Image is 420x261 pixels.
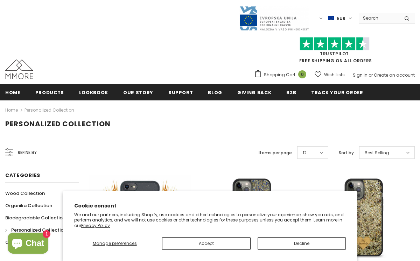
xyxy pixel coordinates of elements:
span: Giving back [237,89,271,96]
span: Biodegradable Collection [5,214,65,221]
span: Track your order [311,89,363,96]
a: Personalized Collection [5,224,66,236]
span: Manage preferences [93,240,137,246]
a: Products [35,84,64,100]
span: Personalized Collection [5,119,111,129]
a: Privacy Policy [81,223,110,228]
span: Our Story [123,89,153,96]
span: support [168,89,193,96]
input: Search Site [359,13,399,23]
span: Shopping Cart [264,71,295,78]
span: Home [5,89,20,96]
span: FREE SHIPPING ON ALL ORDERS [254,40,415,64]
a: Organika Collection [5,199,52,212]
a: Wood Collection [5,187,45,199]
a: Our Story [123,84,153,100]
a: Home [5,84,20,100]
span: Lookbook [79,89,108,96]
a: Giving back [237,84,271,100]
span: 12 [303,149,307,156]
a: Home [5,106,18,114]
a: Wish Lists [315,69,345,81]
button: Decline [258,237,346,250]
img: Javni Razpis [239,6,309,31]
a: Shopping Cart 0 [254,70,310,80]
span: Products [35,89,64,96]
span: Refine by [18,149,37,156]
span: Chakra Collection [5,239,48,246]
p: We and our partners, including Shopify, use cookies and other technologies to personalize your ex... [74,212,346,228]
button: Manage preferences [74,237,155,250]
span: Categories [5,172,40,179]
a: Lookbook [79,84,108,100]
inbox-online-store-chat: Shopify online store chat [6,233,50,255]
a: Javni Razpis [239,15,309,21]
label: Sort by [339,149,354,156]
span: Organika Collection [5,202,52,209]
span: 0 [298,70,306,78]
a: Blog [208,84,222,100]
a: B2B [286,84,296,100]
span: B2B [286,89,296,96]
img: MMORE Cases [5,59,33,79]
a: Biodegradable Collection [5,212,65,224]
a: Track your order [311,84,363,100]
span: Wood Collection [5,190,45,197]
a: Chakra Collection [5,236,48,248]
span: EUR [337,15,345,22]
a: Personalized Collection [24,107,74,113]
a: Sign In [353,72,367,78]
h2: Cookie consent [74,202,346,210]
button: Accept [162,237,250,250]
span: or [369,72,373,78]
img: Trust Pilot Stars [300,37,370,51]
span: Best Selling [365,149,389,156]
span: Wish Lists [324,71,345,78]
label: Items per page [259,149,292,156]
a: support [168,84,193,100]
a: Trustpilot [320,51,349,57]
a: Create an account [374,72,415,78]
span: Personalized Collection [11,227,66,233]
span: Blog [208,89,222,96]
